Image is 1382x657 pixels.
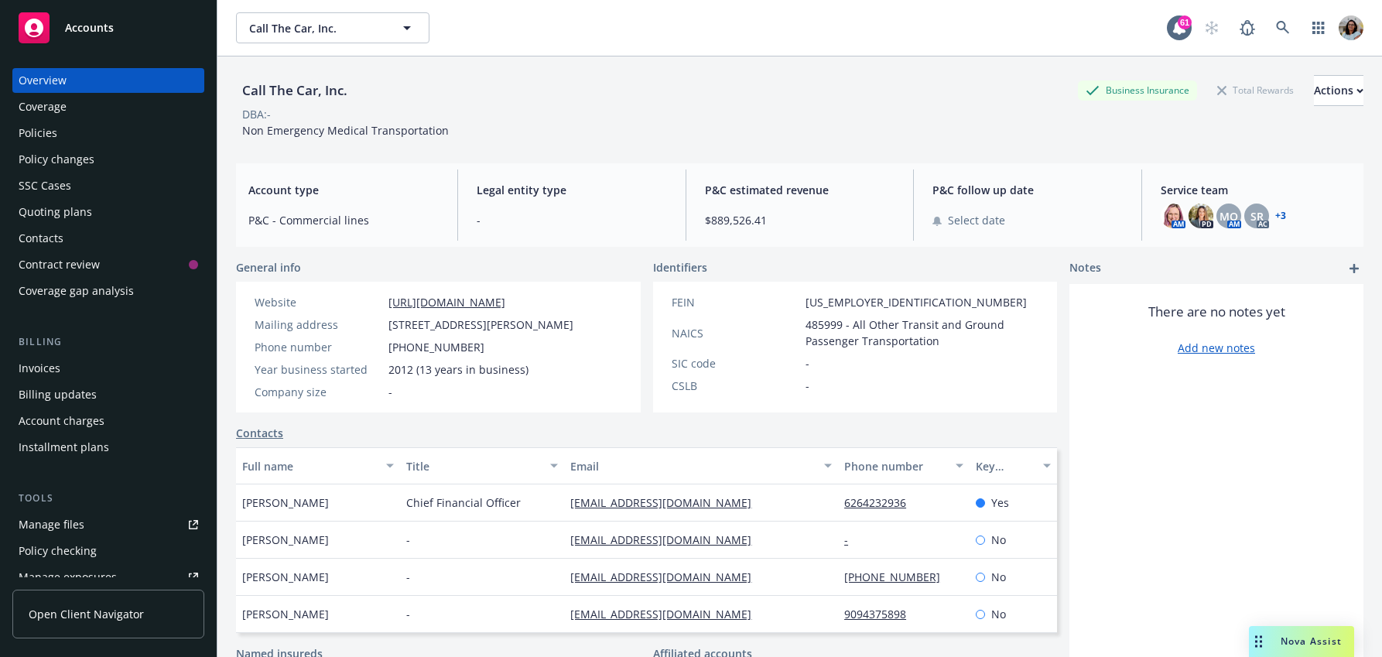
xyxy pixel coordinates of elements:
a: Accounts [12,6,204,50]
a: Quoting plans [12,200,204,224]
div: SIC code [672,355,799,371]
a: - [844,532,860,547]
a: [EMAIL_ADDRESS][DOMAIN_NAME] [570,532,764,547]
span: SR [1250,208,1264,224]
span: Call The Car, Inc. [249,20,383,36]
div: Policy checking [19,539,97,563]
span: Select date [948,212,1005,228]
button: Call The Car, Inc. [236,12,429,43]
span: There are no notes yet [1148,303,1285,321]
a: SSC Cases [12,173,204,198]
div: Full name [242,458,377,474]
div: Overview [19,68,67,93]
button: Title [400,447,564,484]
a: Manage exposures [12,565,204,590]
div: SSC Cases [19,173,71,198]
a: Contract review [12,252,204,277]
span: - [806,355,809,371]
a: [URL][DOMAIN_NAME] [388,295,505,310]
div: Account charges [19,409,104,433]
span: General info [236,259,301,275]
span: Service team [1161,182,1351,198]
a: Invoices [12,356,204,381]
button: Actions [1314,75,1363,106]
span: P&C - Commercial lines [248,212,439,228]
span: Chief Financial Officer [406,494,521,511]
div: Policies [19,121,57,145]
button: Phone number [838,447,970,484]
div: FEIN [672,294,799,310]
span: P&C estimated revenue [705,182,895,198]
img: photo [1339,15,1363,40]
span: Accounts [65,22,114,34]
span: 485999 - All Other Transit and Ground Passenger Transportation [806,317,1039,349]
div: Manage exposures [19,565,117,590]
a: [EMAIL_ADDRESS][DOMAIN_NAME] [570,495,764,510]
button: Nova Assist [1249,626,1354,657]
span: MQ [1220,208,1238,224]
a: 9094375898 [844,607,918,621]
a: Installment plans [12,435,204,460]
div: Quoting plans [19,200,92,224]
div: Phone number [255,339,382,355]
a: Start snowing [1196,12,1227,43]
div: DBA: - [242,106,271,122]
span: [PHONE_NUMBER] [388,339,484,355]
div: Installment plans [19,435,109,460]
div: Phone number [844,458,946,474]
span: Account type [248,182,439,198]
span: - [806,378,809,394]
a: Account charges [12,409,204,433]
span: [PERSON_NAME] [242,569,329,585]
span: Non Emergency Medical Transportation [242,123,449,138]
span: - [406,606,410,622]
div: Policy changes [19,147,94,172]
span: No [991,569,1006,585]
span: Yes [991,494,1009,511]
div: Key contact [976,458,1034,474]
div: Contacts [19,226,63,251]
div: Invoices [19,356,60,381]
div: Billing [12,334,204,350]
div: Coverage [19,94,67,119]
span: 2012 (13 years in business) [388,361,529,378]
div: Billing updates [19,382,97,407]
div: Total Rewards [1209,80,1302,100]
div: Actions [1314,76,1363,105]
span: Legal entity type [477,182,667,198]
a: Manage files [12,512,204,537]
span: - [406,532,410,548]
span: [PERSON_NAME] [242,494,329,511]
a: [EMAIL_ADDRESS][DOMAIN_NAME] [570,570,764,584]
a: Contacts [236,425,283,441]
div: NAICS [672,325,799,341]
span: Open Client Navigator [29,606,144,622]
a: Policy checking [12,539,204,563]
div: Email [570,458,815,474]
a: [PHONE_NUMBER] [844,570,953,584]
img: photo [1161,204,1185,228]
a: [EMAIL_ADDRESS][DOMAIN_NAME] [570,607,764,621]
div: Tools [12,491,204,506]
div: Contract review [19,252,100,277]
div: Title [406,458,541,474]
div: Manage files [19,512,84,537]
div: Drag to move [1249,626,1268,657]
span: - [388,384,392,400]
span: [PERSON_NAME] [242,606,329,622]
img: photo [1189,204,1213,228]
span: - [477,212,667,228]
a: Report a Bug [1232,12,1263,43]
span: No [991,532,1006,548]
span: P&C follow up date [932,182,1123,198]
a: Coverage [12,94,204,119]
a: 6264232936 [844,495,918,510]
a: Switch app [1303,12,1334,43]
span: [STREET_ADDRESS][PERSON_NAME] [388,317,573,333]
a: Contacts [12,226,204,251]
div: Business Insurance [1078,80,1197,100]
a: +3 [1275,211,1286,221]
a: Policy changes [12,147,204,172]
span: No [991,606,1006,622]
